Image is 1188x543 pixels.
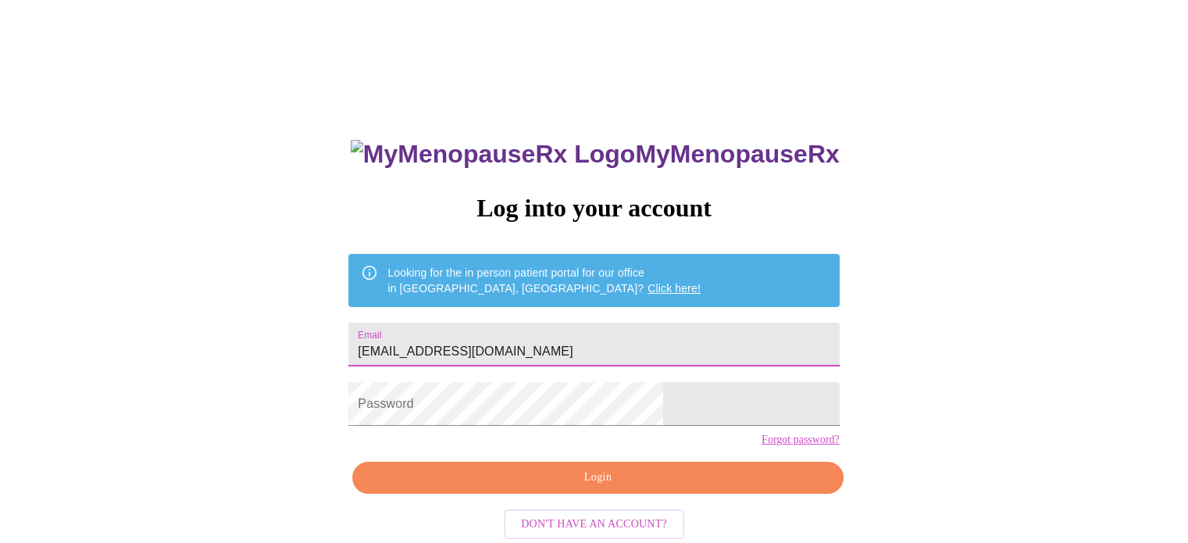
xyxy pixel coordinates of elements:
[500,516,688,529] a: Don't have an account?
[370,468,825,488] span: Login
[521,515,667,534] span: Don't have an account?
[348,194,839,223] h3: Log into your account
[352,462,843,494] button: Login
[648,282,701,295] a: Click here!
[351,140,840,169] h3: MyMenopauseRx
[351,140,635,169] img: MyMenopauseRx Logo
[504,509,684,540] button: Don't have an account?
[387,259,701,302] div: Looking for the in person patient portal for our office in [GEOGRAPHIC_DATA], [GEOGRAPHIC_DATA]?
[762,434,840,446] a: Forgot password?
